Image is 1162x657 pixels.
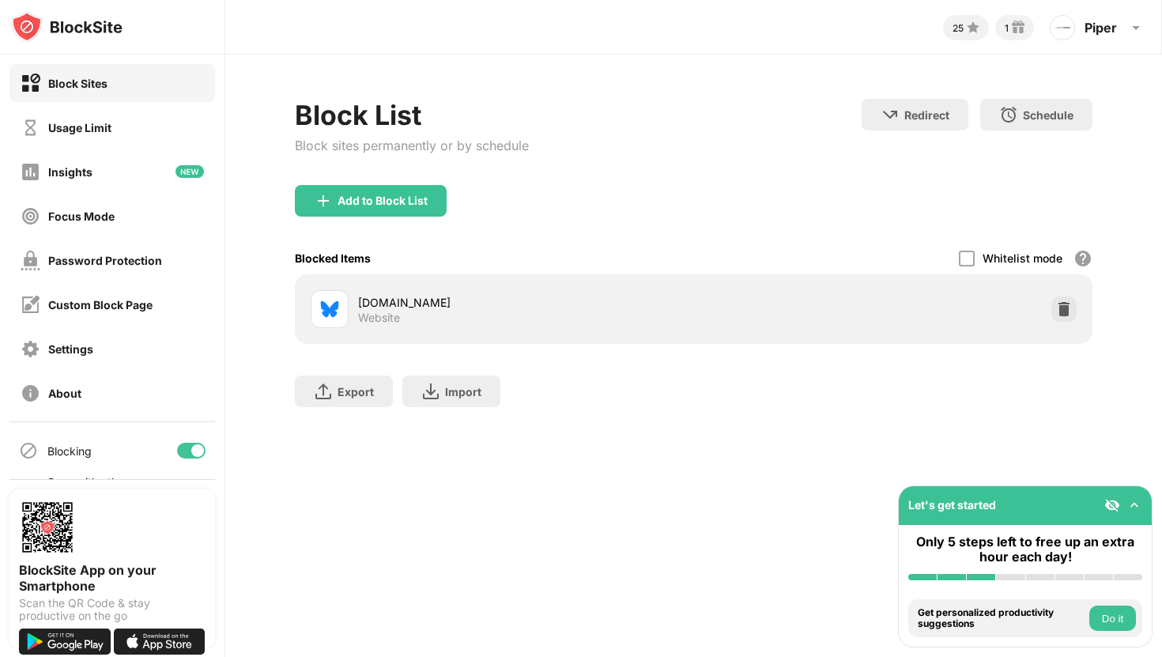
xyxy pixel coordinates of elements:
[338,385,374,398] div: Export
[983,251,1062,265] div: Whitelist mode
[48,298,153,312] div: Custom Block Page
[19,499,76,556] img: options-page-qr-code.png
[19,562,206,594] div: BlockSite App on your Smartphone
[1023,108,1073,122] div: Schedule
[1085,20,1117,36] div: Piper
[47,444,92,458] div: Blocking
[964,18,983,37] img: points-small.svg
[48,77,108,90] div: Block Sites
[48,165,92,179] div: Insights
[295,138,529,153] div: Block sites permanently or by schedule
[48,387,81,400] div: About
[1005,22,1009,34] div: 1
[358,294,693,311] div: [DOMAIN_NAME]
[908,498,996,512] div: Let's get started
[19,597,206,622] div: Scan the QR Code & stay productive on the go
[21,295,40,315] img: customize-block-page-off.svg
[21,251,40,270] img: password-protection-off.svg
[21,206,40,226] img: focus-off.svg
[114,629,206,655] img: download-on-the-app-store.svg
[1104,497,1120,513] img: eye-not-visible.svg
[175,165,204,178] img: new-icon.svg
[918,607,1085,630] div: Get personalized productivity suggestions
[21,74,40,93] img: block-on.svg
[445,385,481,398] div: Import
[953,22,964,34] div: 25
[11,11,123,43] img: logo-blocksite.svg
[21,162,40,182] img: insights-off.svg
[21,383,40,403] img: about-off.svg
[1126,497,1142,513] img: omni-setup-toggle.svg
[1050,15,1075,40] img: ACg8ocKUzEC7rqCZ3GuJGC6R7VcavzgDqQO-4rYZH-WTRYfUf05URbXo=s96-c
[19,629,111,655] img: get-it-on-google-play.svg
[338,194,428,207] div: Add to Block List
[21,339,40,359] img: settings-off.svg
[1089,606,1136,631] button: Do it
[358,311,400,325] div: Website
[19,441,38,460] img: blocking-icon.svg
[48,342,93,356] div: Settings
[904,108,949,122] div: Redirect
[21,118,40,138] img: time-usage-off.svg
[295,251,371,265] div: Blocked Items
[295,99,529,131] div: Block List
[1009,18,1028,37] img: reward-small.svg
[320,300,339,319] img: favicons
[48,121,111,134] div: Usage Limit
[48,210,115,223] div: Focus Mode
[48,254,162,267] div: Password Protection
[908,534,1142,564] div: Only 5 steps left to free up an extra hour each day!
[47,475,129,502] div: Sync with other devices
